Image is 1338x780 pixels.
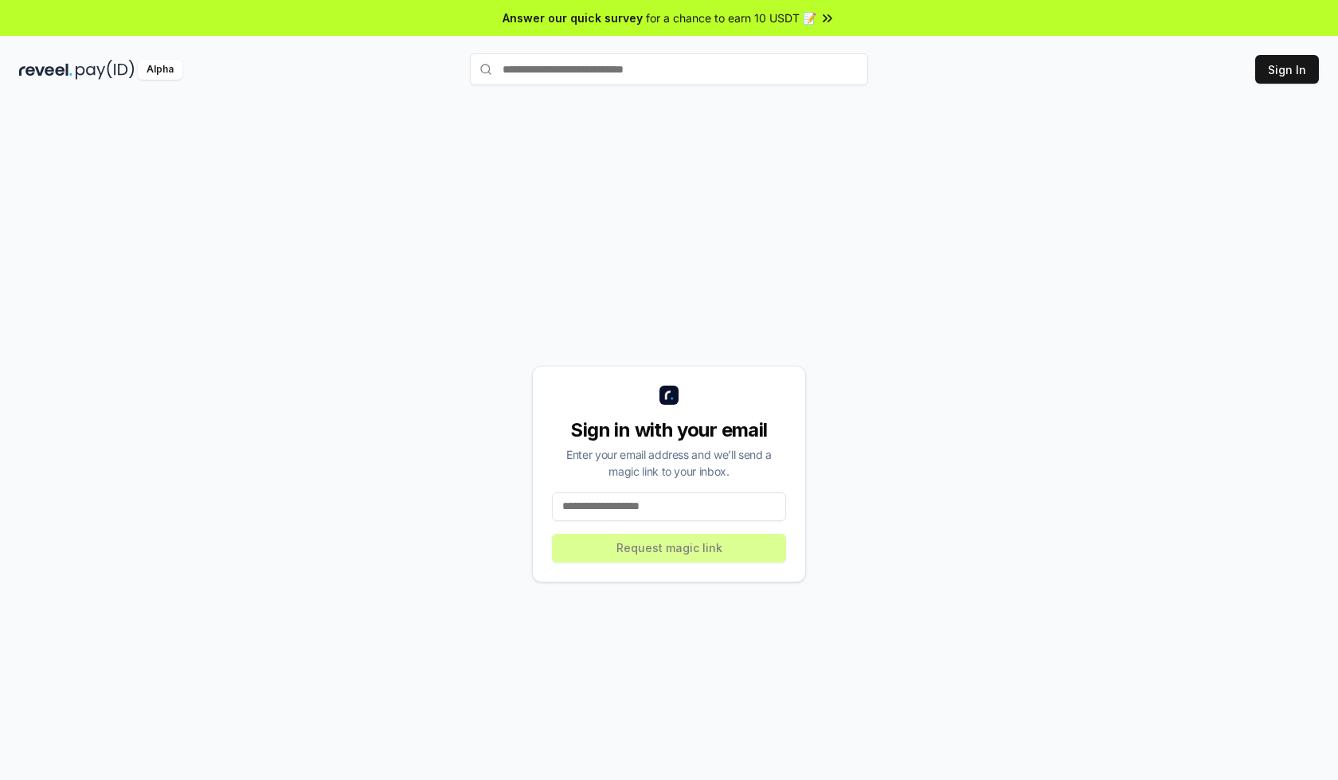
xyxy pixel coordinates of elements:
[503,10,643,26] span: Answer our quick survey
[552,417,786,443] div: Sign in with your email
[19,60,72,80] img: reveel_dark
[1255,55,1319,84] button: Sign In
[646,10,816,26] span: for a chance to earn 10 USDT 📝
[76,60,135,80] img: pay_id
[659,386,679,405] img: logo_small
[552,446,786,480] div: Enter your email address and we’ll send a magic link to your inbox.
[138,60,182,80] div: Alpha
